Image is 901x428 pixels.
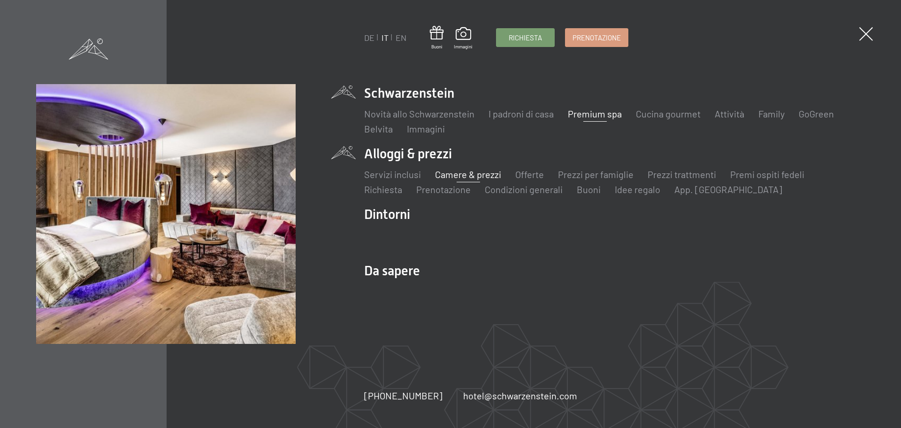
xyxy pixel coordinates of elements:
[573,33,621,43] span: Prenotazione
[715,108,744,119] a: Attività
[509,33,542,43] span: Richiesta
[496,29,554,47] a: Richiesta
[454,43,473,50] span: Immagini
[648,169,716,180] a: Prezzi trattmenti
[430,26,443,50] a: Buoni
[430,43,443,50] span: Buoni
[558,169,634,180] a: Prezzi per famiglie
[565,29,628,47] a: Prenotazione
[435,169,501,180] a: Camere & prezzi
[407,123,445,134] a: Immagini
[758,108,785,119] a: Family
[515,169,544,180] a: Offerte
[364,123,393,134] a: Belvita
[364,108,474,119] a: Novità allo Schwarzenstein
[577,184,601,195] a: Buoni
[416,184,471,195] a: Prenotazione
[485,184,563,195] a: Condizioni generali
[396,32,406,43] a: EN
[364,390,443,401] span: [PHONE_NUMBER]
[364,389,443,402] a: [PHONE_NUMBER]
[568,108,622,119] a: Premium spa
[636,108,701,119] a: Cucina gourmet
[382,32,389,43] a: IT
[730,169,804,180] a: Premi ospiti fedeli
[454,27,473,50] a: Immagini
[463,389,577,402] a: hotel@schwarzenstein.com
[615,184,660,195] a: Idee regalo
[674,184,782,195] a: App. [GEOGRAPHIC_DATA]
[489,108,554,119] a: I padroni di casa
[364,169,421,180] a: Servizi inclusi
[799,108,834,119] a: GoGreen
[364,184,402,195] a: Richiesta
[364,32,374,43] a: DE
